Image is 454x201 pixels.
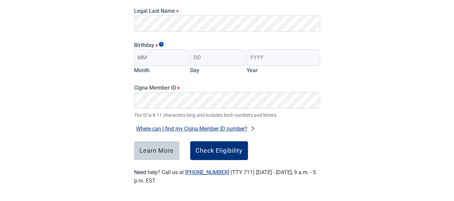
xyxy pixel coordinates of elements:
[190,141,248,160] button: Check Eligibility
[134,141,179,160] button: Learn More
[185,169,229,175] a: [PHONE_NUMBER]
[134,124,257,133] button: Where can I find my Cigna Member ID number?
[134,42,320,48] legend: Birthday
[247,67,258,73] label: Year
[247,49,320,66] input: Birth year
[250,126,255,131] span: right
[190,49,245,66] input: Birth day
[159,42,164,47] span: Show tooltip
[134,85,320,91] label: Cigna Member ID
[134,169,316,184] label: Need help? Call us at (TTY 711) [DATE] - [DATE], 9 a.m. - 5 p.m. EST
[190,67,199,73] label: Day
[196,147,243,154] div: Check Eligibility
[134,49,189,66] input: Birth month
[139,147,174,154] div: Learn More
[134,8,320,14] label: Legal Last Name
[134,111,320,119] span: The ID is 8-11 characters long and includes both numbers and letters.
[134,67,150,73] label: Month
